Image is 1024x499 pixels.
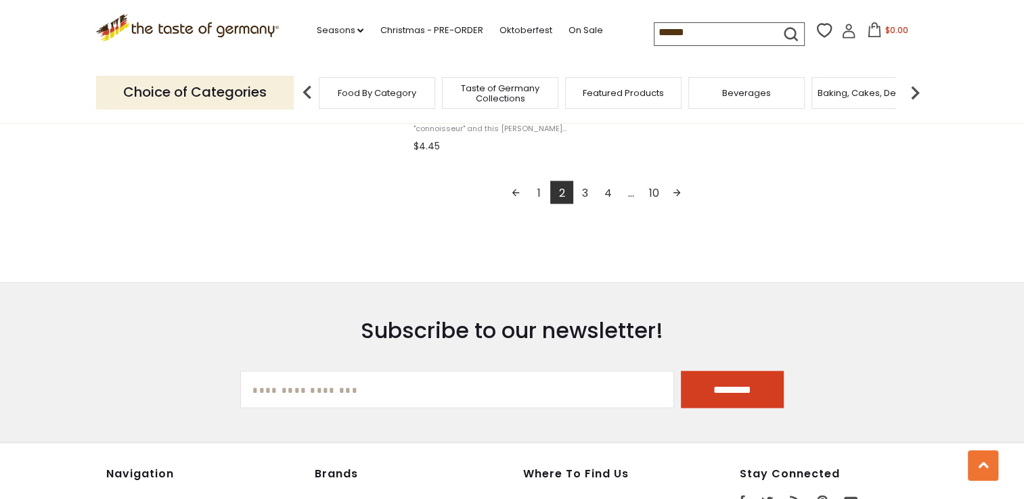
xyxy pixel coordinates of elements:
[504,181,527,204] a: Previous page
[901,79,929,106] img: next arrow
[568,23,602,38] a: On Sale
[106,467,301,481] h4: Navigation
[573,181,596,204] a: 3
[414,139,440,153] span: $4.45
[446,83,554,103] a: Taste of Germany Collections
[294,79,321,106] img: previous arrow
[550,181,573,204] a: 2
[380,23,483,38] a: Christmas - PRE-ORDER
[885,24,908,36] span: $0.00
[642,181,665,204] a: 10
[316,23,363,38] a: Seasons
[414,181,780,208] div: Pagination
[315,467,510,481] h4: Brands
[527,181,550,204] a: 1
[740,467,918,481] h4: Stay Connected
[596,181,619,204] a: 4
[619,181,642,204] span: ...
[818,88,922,98] a: Baking, Cakes, Desserts
[665,181,688,204] a: Next page
[240,317,783,344] h3: Subscribe to our newsletter!
[96,76,294,109] p: Choice of Categories
[414,114,589,135] span: "Feinschmecker" is German for gourmet or "connoisseur" and this [PERSON_NAME] Porcini Mushroom (i...
[859,22,916,43] button: $0.00
[523,467,677,481] h4: Where to find us
[722,88,771,98] a: Beverages
[583,88,664,98] a: Featured Products
[499,23,552,38] a: Oktoberfest
[338,88,416,98] a: Food By Category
